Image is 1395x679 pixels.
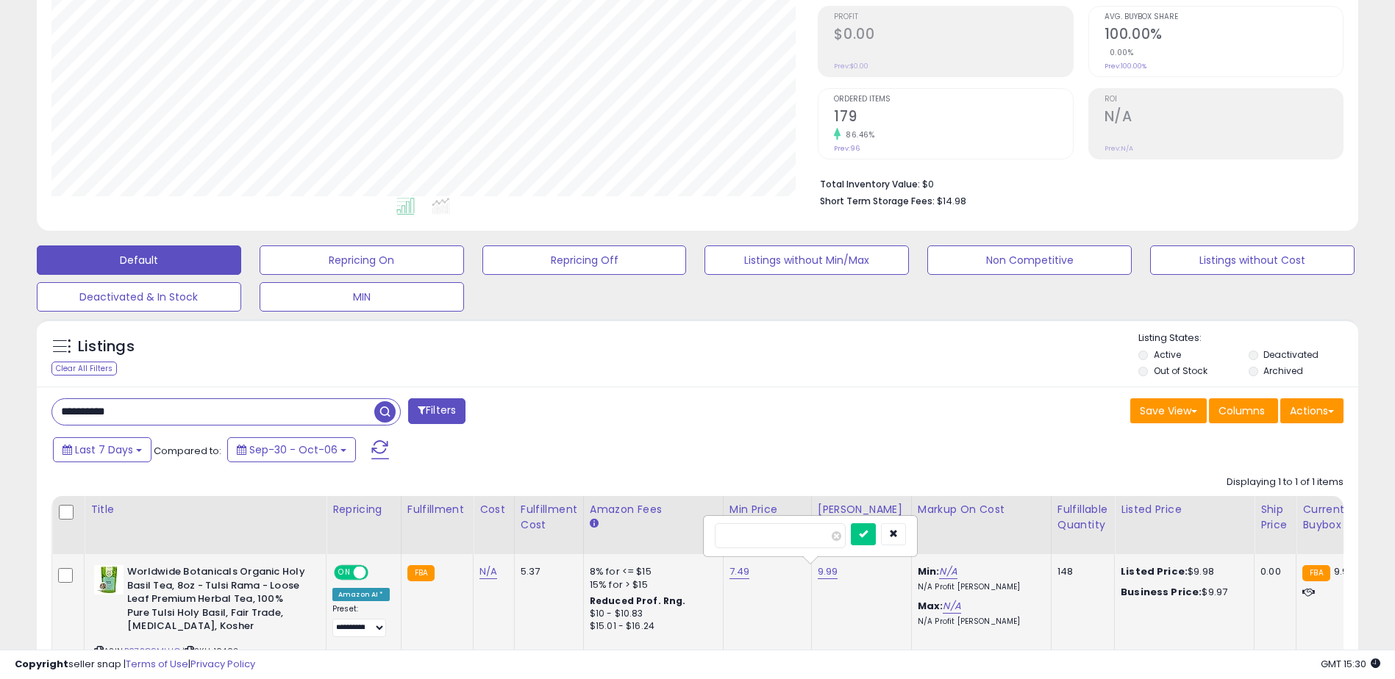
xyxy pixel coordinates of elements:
[590,502,717,517] div: Amazon Fees
[260,245,464,275] button: Repricing On
[1150,245,1355,275] button: Listings without Cost
[407,565,435,581] small: FBA
[818,502,905,517] div: [PERSON_NAME]
[590,608,712,620] div: $10 - $10.83
[407,502,467,517] div: Fulfillment
[911,496,1051,554] th: The percentage added to the cost of goods (COGS) that forms the calculator for Min & Max prices.
[918,599,943,613] b: Max:
[1121,585,1202,599] b: Business Price:
[820,178,920,190] b: Total Inventory Value:
[1334,564,1355,578] span: 9.98
[37,282,241,312] button: Deactivated & In Stock
[943,599,960,614] a: N/A
[1227,475,1344,489] div: Displaying 1 to 1 of 1 items
[841,129,874,140] small: 86.46%
[1209,398,1278,423] button: Columns
[590,620,712,633] div: $15.01 - $16.24
[590,517,599,531] small: Amazon Fees.
[1154,364,1207,377] label: Out of Stock
[127,565,306,637] b: Worldwide Botanicals Organic Holy Basil Tea, 8oz - Tulsi Rama - Loose Leaf Premium Herbal Tea, 10...
[1302,502,1378,533] div: Current Buybox Price
[1280,398,1344,423] button: Actions
[154,444,221,458] span: Compared to:
[408,398,465,424] button: Filters
[94,565,124,594] img: 41rudchksOL._SL40_.jpg
[918,502,1045,517] div: Markup on Cost
[51,362,117,376] div: Clear All Filters
[1105,144,1133,153] small: Prev: N/A
[1105,47,1134,58] small: 0.00%
[834,108,1072,128] h2: 179
[834,144,860,153] small: Prev: 96
[1263,364,1303,377] label: Archived
[918,617,1040,627] p: N/A Profit [PERSON_NAME]
[521,565,572,578] div: 5.37
[820,174,1332,192] li: $0
[1260,565,1285,578] div: 0.00
[1302,565,1330,581] small: FBA
[190,657,255,671] a: Privacy Policy
[249,442,338,457] span: Sep-30 - Oct-06
[126,657,188,671] a: Terms of Use
[1263,348,1319,361] label: Deactivated
[834,62,868,71] small: Prev: $0.00
[482,245,687,275] button: Repricing Off
[1321,657,1380,671] span: 2025-10-14 15:30 GMT
[1105,62,1146,71] small: Prev: 100.00%
[1121,586,1243,599] div: $9.97
[227,437,356,462] button: Sep-30 - Oct-06
[332,588,390,601] div: Amazon AI *
[1105,26,1343,46] h2: 100.00%
[332,604,390,637] div: Preset:
[37,245,241,275] button: Default
[15,658,255,672] div: seller snap | |
[729,564,750,579] a: 7.49
[1105,108,1343,128] h2: N/A
[1105,13,1343,21] span: Avg. Buybox Share
[479,502,508,517] div: Cost
[1154,348,1181,361] label: Active
[590,578,712,592] div: 15% for > $15
[590,594,686,607] b: Reduced Prof. Rng.
[1121,502,1248,517] div: Listed Price
[366,567,390,579] span: OFF
[818,564,838,579] a: 9.99
[918,564,940,578] b: Min:
[927,245,1132,275] button: Non Competitive
[182,645,238,657] span: | SKU: 10402
[918,582,1040,592] p: N/A Profit [PERSON_NAME]
[820,195,935,207] b: Short Term Storage Fees:
[834,13,1072,21] span: Profit
[1121,565,1243,578] div: $9.98
[590,565,712,578] div: 8% for <= $15
[1105,96,1343,104] span: ROI
[335,567,354,579] span: ON
[704,245,909,275] button: Listings without Min/Max
[834,26,1072,46] h2: $0.00
[1219,403,1265,418] span: Columns
[937,194,966,208] span: $14.98
[78,337,135,357] h5: Listings
[332,502,395,517] div: Repricing
[90,502,320,517] div: Title
[1138,331,1358,345] p: Listing States:
[939,564,957,579] a: N/A
[53,437,151,462] button: Last 7 Days
[479,564,497,579] a: N/A
[124,645,180,658] a: B07SQ9MLHQ
[75,442,133,457] span: Last 7 Days
[521,502,577,533] div: Fulfillment Cost
[1260,502,1290,533] div: Ship Price
[15,657,68,671] strong: Copyright
[1057,502,1108,533] div: Fulfillable Quantity
[1121,564,1188,578] b: Listed Price:
[260,282,464,312] button: MIN
[834,96,1072,104] span: Ordered Items
[1057,565,1103,578] div: 148
[1130,398,1207,423] button: Save View
[729,502,805,517] div: Min Price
